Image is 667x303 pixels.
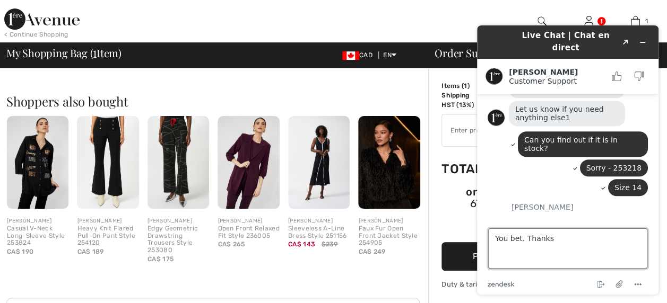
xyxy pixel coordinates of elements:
button: Proceed to Payment [441,242,601,271]
div: [PERSON_NAME] [358,217,420,225]
img: Open Front Relaxed Fit Style 236005 [218,116,279,209]
span: Chat [23,7,45,17]
span: CA$ 143 [288,240,315,248]
td: Total [441,151,499,187]
div: or 4 payments ofCA$ 67.52withSezzle Click to learn more about Sezzle [441,187,601,215]
div: [PERSON_NAME] [148,217,209,225]
span: CA$ 190 [7,248,33,255]
input: Promo code [442,114,571,146]
iframe: Find more information here [469,17,667,303]
span: $239 [321,239,337,249]
img: Edgy Geometric Drawstring Trousers Style 253080 [148,116,209,209]
iframe: PayPal-paypal [441,215,601,238]
div: [PERSON_NAME] [77,217,138,225]
img: search the website [538,15,547,28]
div: < Continue Shopping [4,30,68,39]
a: 1 [612,15,658,28]
div: [PERSON_NAME] [288,217,350,225]
img: 1ère Avenue [4,8,80,30]
img: My Info [584,15,593,28]
td: HST (13%) [441,100,499,110]
div: Edgy Geometric Drawstring Trousers Style 253080 [148,225,209,254]
div: Casual V-Neck Long-Sleeve Style 253824 [7,225,68,247]
span: 1 [645,16,648,26]
div: [PERSON_NAME] [218,217,279,225]
span: CA$ 265 [218,240,245,248]
span: 1 [93,45,97,59]
span: CA$ 249 [358,248,385,255]
span: My Shopping Bag ( Item) [6,48,122,58]
span: 1 [464,82,467,90]
div: [PERSON_NAME] [7,217,68,225]
span: CAD [342,51,377,59]
td: Shipping [441,91,499,100]
div: or 4 payments of with [441,187,601,211]
span: CA$ 175 [148,255,174,263]
h2: Shoppers also bought [6,95,428,108]
img: Sleeveless A-Line Dress Style 251156 [288,116,350,209]
div: Heavy Knit Flared Pull-On Pant Style 254120 [77,225,138,247]
img: Casual V-Neck Long-Sleeve Style 253824 [7,116,68,209]
img: Canadian Dollar [342,51,359,60]
img: Faux Fur Open Front Jacket Style 254905 [358,116,420,209]
td: Items ( ) [441,81,499,91]
div: Sleeveless A-Line Dress Style 251156 [288,225,350,240]
span: EN [383,51,396,59]
div: Open Front Relaxed Fit Style 236005 [218,225,279,240]
div: Duty & tariff-free | Uninterrupted shipping [441,279,601,289]
span: CA$ 189 [77,248,103,255]
a: Sign In [584,16,593,26]
img: Heavy Knit Flared Pull-On Pant Style 254120 [77,116,138,209]
div: Order Summary [422,48,661,58]
div: Faux Fur Open Front Jacket Style 254905 [358,225,420,247]
img: My Bag [631,15,640,28]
